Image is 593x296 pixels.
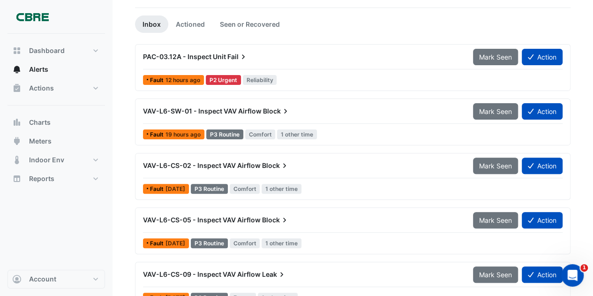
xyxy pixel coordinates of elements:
a: Actioned [168,15,212,33]
span: 1 other time [262,184,301,194]
span: Indoor Env [29,155,64,165]
span: Reliability [243,75,277,85]
button: Reports [8,169,105,188]
a: Inbox [135,15,168,33]
span: Mark Seen [479,162,512,170]
app-icon: Actions [12,83,22,93]
button: Action [522,49,563,65]
button: Account [8,270,105,288]
span: Dashboard [29,46,65,55]
span: Tue 14-Oct-2025 09:50 AEDT [165,240,185,247]
span: Account [29,274,56,284]
button: Meters [8,132,105,151]
span: Charts [29,118,51,127]
button: Mark Seen [473,212,518,228]
app-icon: Reports [12,174,22,183]
a: Seen or Recovered [212,15,287,33]
span: Wed 15-Oct-2025 13:01 AEDT [165,131,201,138]
span: VAV-L6-CS-05 - Inspect VAV Airflow [143,216,261,224]
button: Action [522,212,563,228]
button: Action [522,266,563,283]
span: Meters [29,137,52,146]
span: Fault [150,77,165,83]
div: P3 Routine [191,184,228,194]
span: VAV-L6-CS-09 - Inspect VAV Airflow [143,270,261,278]
app-icon: Dashboard [12,46,22,55]
span: Leak [262,270,286,279]
span: Tue 14-Oct-2025 12:05 AEDT [165,185,185,192]
div: P2 Urgent [206,75,241,85]
button: Mark Seen [473,266,518,283]
button: Alerts [8,60,105,79]
span: Actions [29,83,54,93]
button: Charts [8,113,105,132]
button: Action [522,158,563,174]
span: Fault [150,186,165,192]
button: Mark Seen [473,103,518,120]
span: 1 other time [262,238,301,248]
button: Indoor Env [8,151,105,169]
iframe: Intercom live chat [561,264,584,287]
button: Mark Seen [473,158,518,174]
span: Mark Seen [479,216,512,224]
button: Mark Seen [473,49,518,65]
span: Block [263,106,290,116]
span: Comfort [230,184,260,194]
span: VAV-L6-CS-02 - Inspect VAV Airflow [143,161,261,169]
span: Mark Seen [479,53,512,61]
span: Fault [150,241,165,246]
span: Fault [150,132,165,137]
span: Alerts [29,65,48,74]
span: Mark Seen [479,107,512,115]
span: PAC-03.12A - Inspect Unit [143,53,226,61]
button: Action [522,103,563,120]
div: P3 Routine [206,129,243,139]
app-icon: Meters [12,137,22,146]
app-icon: Indoor Env [12,155,22,165]
span: Mark Seen [479,271,512,279]
span: Fail [227,52,248,61]
div: P3 Routine [191,238,228,248]
img: Company Logo [11,8,53,26]
button: Dashboard [8,41,105,60]
span: Wed 15-Oct-2025 19:34 AEDT [165,76,200,83]
span: Block [262,215,289,225]
span: Comfort [245,129,276,139]
span: 1 other time [277,129,317,139]
span: Comfort [230,238,260,248]
span: VAV-L6-SW-01 - Inspect VAV Airflow [143,107,262,115]
app-icon: Charts [12,118,22,127]
button: Actions [8,79,105,98]
span: Reports [29,174,54,183]
app-icon: Alerts [12,65,22,74]
span: Block [262,161,289,170]
span: 1 [580,264,588,272]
